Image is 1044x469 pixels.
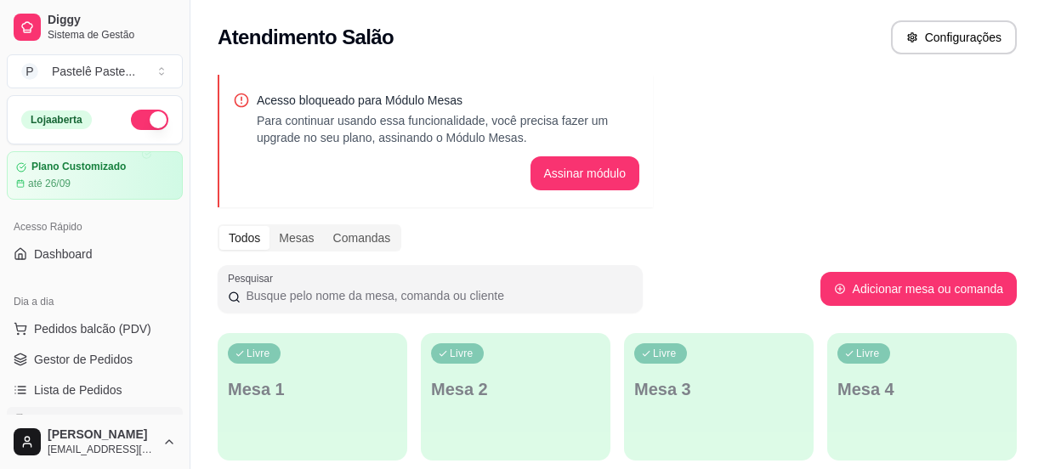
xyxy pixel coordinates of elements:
[21,63,38,80] span: P
[7,7,183,48] a: DiggySistema de Gestão
[856,347,880,360] p: Livre
[219,226,270,250] div: Todos
[270,226,323,250] div: Mesas
[218,24,394,51] h2: Atendimento Salão
[228,271,279,285] label: Pesquisar
[431,377,600,401] p: Mesa 2
[218,333,407,461] button: LivreMesa 1
[7,288,183,315] div: Dia a dia
[7,407,183,434] a: Salão / Mesas
[7,213,183,240] div: Acesso Rápido
[52,63,135,80] div: Pastelê Paste ...
[34,320,151,337] span: Pedidos balcão (PDV)
[827,333,1017,461] button: LivreMesa 4
[247,347,270,360] p: Livre
[34,351,133,368] span: Gestor de Pedidos
[131,110,168,130] button: Alterar Status
[257,92,639,109] p: Acesso bloqueado para Módulo Mesas
[531,156,640,190] button: Assinar módulo
[7,346,183,373] a: Gestor de Pedidos
[34,246,93,263] span: Dashboard
[891,20,1017,54] button: Configurações
[21,110,92,129] div: Loja aberta
[28,177,71,190] article: até 26/09
[48,427,156,443] span: [PERSON_NAME]
[48,13,176,28] span: Diggy
[7,421,183,462] button: [PERSON_NAME][EMAIL_ADDRESS][DOMAIN_NAME]
[7,151,183,200] a: Plano Customizadoaté 26/09
[48,443,156,456] span: [EMAIL_ADDRESS][DOMAIN_NAME]
[450,347,474,360] p: Livre
[653,347,677,360] p: Livre
[34,412,110,429] span: Salão / Mesas
[228,377,397,401] p: Mesa 1
[257,112,639,146] p: Para continuar usando essa funcionalidade, você precisa fazer um upgrade no seu plano, assinando ...
[48,28,176,42] span: Sistema de Gestão
[837,377,1007,401] p: Mesa 4
[7,240,183,268] a: Dashboard
[241,287,633,304] input: Pesquisar
[820,272,1017,306] button: Adicionar mesa ou comanda
[624,333,814,461] button: LivreMesa 3
[634,377,803,401] p: Mesa 3
[7,315,183,342] button: Pedidos balcão (PDV)
[324,226,400,250] div: Comandas
[421,333,610,461] button: LivreMesa 2
[7,54,183,88] button: Select a team
[7,376,183,404] a: Lista de Pedidos
[31,161,126,173] article: Plano Customizado
[34,381,122,398] span: Lista de Pedidos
